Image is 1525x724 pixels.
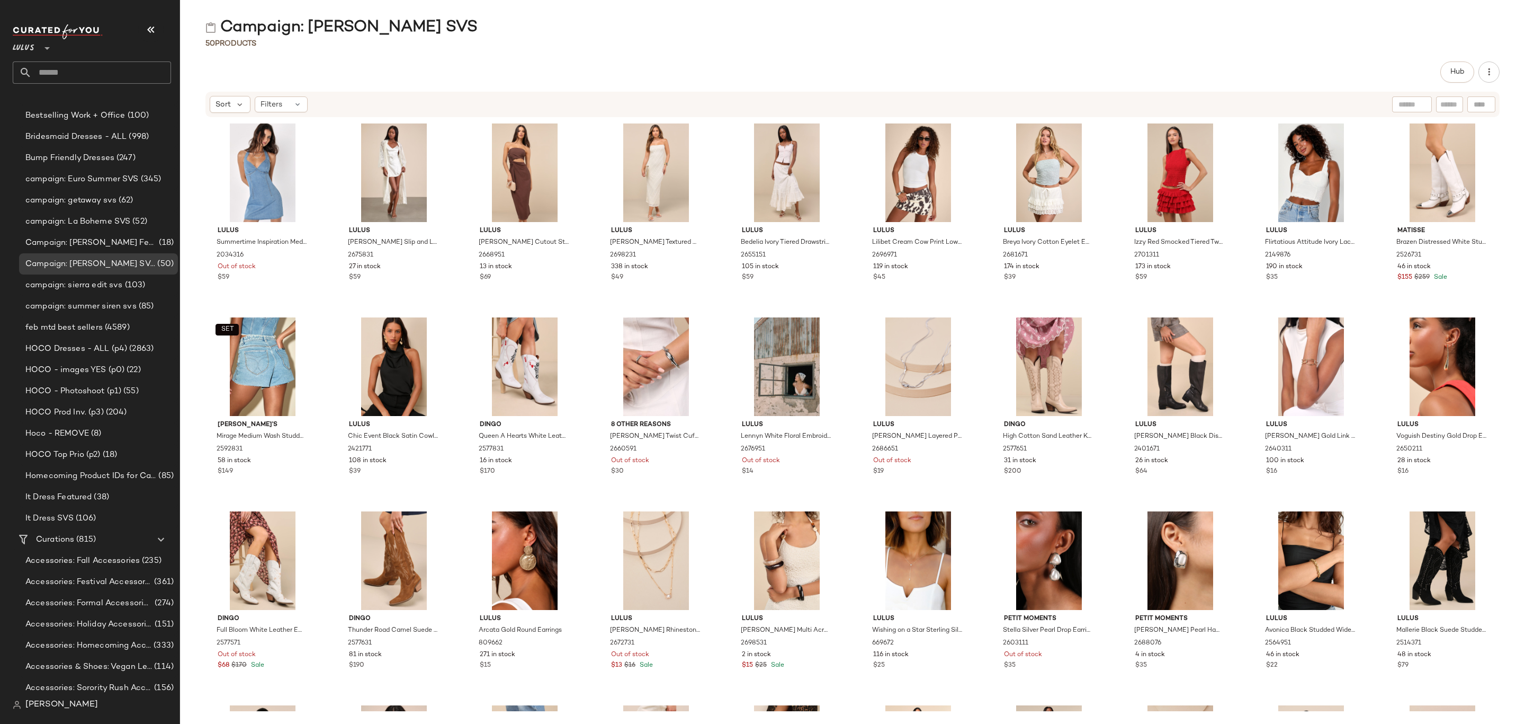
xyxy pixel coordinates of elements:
[1258,317,1365,416] img: 12481661_2640311.jpg
[873,420,963,430] span: Lulus
[611,467,624,476] span: $30
[733,317,840,416] img: 12898101_2676951.jpg
[1135,614,1225,624] span: Petit Moments
[218,273,229,282] span: $59
[995,317,1102,416] img: 12496781_2577651.jpg
[769,662,784,669] span: Sale
[261,99,282,110] span: Filters
[25,195,116,207] span: campaign: getaway svs
[1266,614,1356,624] span: Lulus
[220,326,234,333] span: SET
[1265,251,1290,260] span: 2149876
[1135,226,1225,236] span: Lulus
[25,343,127,355] span: HOCO Dresses - ALL (p4)
[348,251,373,260] span: 2675831
[873,467,884,476] span: $19
[1432,274,1447,281] span: Sale
[733,511,840,610] img: 2698531_01_OM.jpg
[1450,68,1465,76] span: Hub
[1397,650,1431,660] span: 48 in stock
[872,432,962,442] span: [PERSON_NAME] Layered Pendant Necklace
[742,661,753,670] span: $15
[121,385,139,398] span: (55)
[25,131,127,143] span: Bridesmaid Dresses - ALL
[742,273,753,282] span: $59
[152,576,174,588] span: (361)
[1004,467,1021,476] span: $200
[1266,650,1299,660] span: 46 in stock
[1389,317,1496,416] img: 12628601_2650211.jpg
[742,614,832,624] span: Lulus
[741,238,831,248] span: Bedelia Ivory Tiered Drawstring Maxi Skirt
[741,251,766,260] span: 2655151
[995,511,1102,610] img: 12495841_2603111.jpg
[349,614,439,624] span: Dingo
[25,555,140,567] span: Accessories: Fall Accessories
[471,511,578,610] img: 11216541_809662.jpg
[611,420,701,430] span: 8 Other Reasons
[348,432,438,442] span: Chic Event Black Satin Cowl Backless Halter Top
[611,614,701,624] span: Lulus
[25,513,74,525] span: It Dress SVS
[1003,251,1028,260] span: 2681671
[1134,238,1224,248] span: Izzy Red Smocked Tiered Two-Piece Mini Dress
[1004,226,1094,236] span: Lulus
[1266,661,1278,670] span: $22
[1135,456,1168,466] span: 26 in stock
[1004,420,1094,430] span: Dingo
[349,456,387,466] span: 108 in stock
[25,322,103,334] span: feb mtd best sellers
[1397,273,1412,282] span: $155
[480,262,512,272] span: 13 in stock
[216,324,239,335] button: SET
[1414,273,1430,282] span: $259
[611,456,649,466] span: Out of stock
[349,420,439,430] span: Lulus
[139,173,162,186] span: (345)
[25,640,151,652] span: Accessories: Homecoming Accessories
[610,238,700,248] span: [PERSON_NAME] Textured Knit Bodycon Midi Dress
[479,238,569,248] span: [PERSON_NAME] Cutout Strapless Midi Dress
[638,662,653,669] span: Sale
[218,467,233,476] span: $149
[152,661,174,673] span: (114)
[741,639,767,648] span: 2698531
[348,445,372,454] span: 2421771
[1135,467,1147,476] span: $64
[25,619,152,631] span: Accessories: Holiday Accessories
[872,445,898,454] span: 2686651
[1134,251,1159,260] span: 2701311
[1265,238,1355,248] span: Flirtatious Attitude Ivory Lace Bustier Cami Crop Top
[218,226,308,236] span: Lulus
[125,110,149,122] span: (100)
[349,650,382,660] span: 81 in stock
[865,317,972,416] img: 12711741_2686651.jpg
[25,385,121,398] span: HOCO - Photoshoot (p1)
[742,467,753,476] span: $14
[349,262,381,272] span: 27 in stock
[124,364,141,376] span: (22)
[25,470,156,482] span: Homecoming Product IDs for Campaign
[249,662,264,669] span: Sale
[152,597,174,610] span: (274)
[218,614,308,624] span: Dingo
[742,650,771,660] span: 2 in stock
[479,639,503,648] span: 809662
[1134,639,1161,648] span: 2688076
[92,491,109,504] span: (38)
[1134,626,1224,635] span: [PERSON_NAME] Pearl Hammered Rectangular Earrings
[1389,123,1496,222] img: 12436561_2526731.jpg
[610,251,636,260] span: 2698231
[733,123,840,222] img: 2655151_02_fullbody.jpg
[1134,432,1224,442] span: [PERSON_NAME] Black Distressed Knee-High Boots
[873,456,911,466] span: Out of stock
[1266,262,1303,272] span: 190 in stock
[480,273,491,282] span: $69
[1265,639,1291,648] span: 2564951
[1127,317,1234,416] img: 12163501_2401671.jpg
[603,511,710,610] img: 12767001_2672731.jpg
[340,123,447,222] img: 2675831_02_fullbody_2025-06-27.jpg
[1004,650,1042,660] span: Out of stock
[218,650,256,660] span: Out of stock
[610,445,636,454] span: 2660591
